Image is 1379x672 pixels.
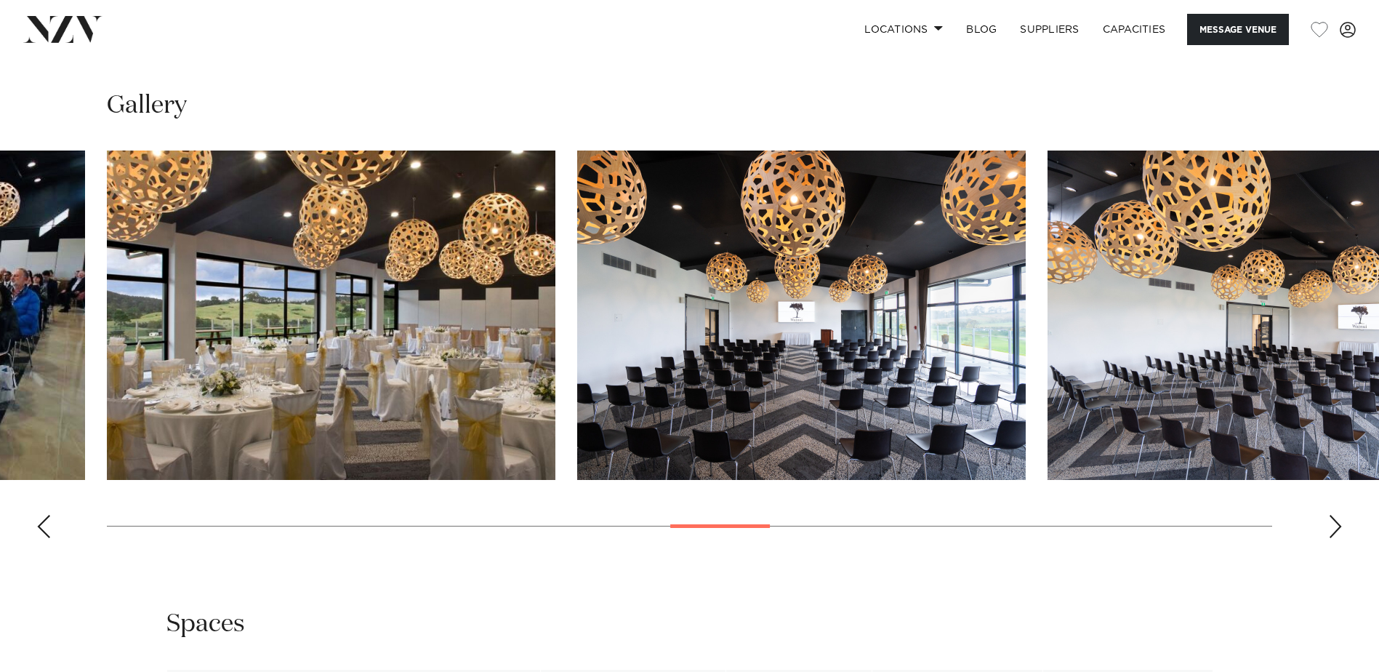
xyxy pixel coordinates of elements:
h2: Gallery [107,89,187,122]
h2: Spaces [166,608,245,641]
a: BLOG [954,14,1008,45]
a: Capacities [1091,14,1178,45]
img: nzv-logo.png [23,16,102,42]
swiper-slide: 16 / 29 [577,151,1026,480]
a: SUPPLIERS [1008,14,1090,45]
button: Message Venue [1187,14,1289,45]
swiper-slide: 15 / 29 [107,151,555,480]
a: Locations [853,14,954,45]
